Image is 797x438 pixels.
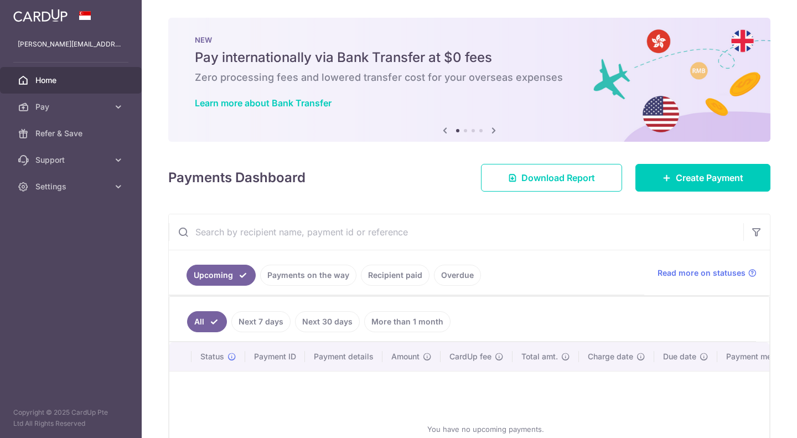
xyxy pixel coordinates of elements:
span: Home [35,75,108,86]
h6: Zero processing fees and lowered transfer cost for your overseas expenses [195,71,744,84]
p: NEW [195,35,744,44]
h5: Pay internationally via Bank Transfer at $0 fees [195,49,744,66]
th: Payment details [305,342,382,371]
img: Bank transfer banner [168,18,770,142]
input: Search by recipient name, payment id or reference [169,214,743,250]
a: Learn more about Bank Transfer [195,97,332,109]
span: Pay [35,101,108,112]
a: Next 30 days [295,311,360,332]
a: Upcoming [187,265,256,286]
span: Download Report [521,171,595,184]
img: CardUp [13,9,68,22]
th: Payment ID [245,342,305,371]
span: CardUp fee [449,351,491,362]
span: Total amt. [521,351,558,362]
span: Refer & Save [35,128,108,139]
span: Status [200,351,224,362]
a: More than 1 month [364,311,451,332]
span: Read more on statuses [658,267,746,279]
p: [PERSON_NAME][EMAIL_ADDRESS][DOMAIN_NAME] [18,39,124,50]
a: Create Payment [635,164,770,192]
a: Overdue [434,265,481,286]
a: All [187,311,227,332]
span: Create Payment [676,171,743,184]
span: Charge date [588,351,633,362]
span: Support [35,154,108,166]
a: Download Report [481,164,622,192]
a: Recipient paid [361,265,429,286]
span: Amount [391,351,420,362]
a: Next 7 days [231,311,291,332]
a: Read more on statuses [658,267,757,279]
a: Payments on the way [260,265,356,286]
span: Due date [663,351,696,362]
h4: Payments Dashboard [168,168,306,188]
span: Settings [35,181,108,192]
